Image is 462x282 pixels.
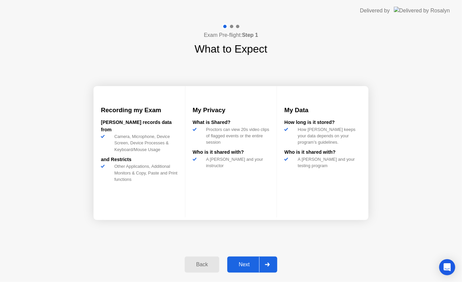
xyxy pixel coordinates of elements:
[204,126,270,146] div: Proctors can view 20s video clips of flagged events or the entire session
[112,163,178,183] div: Other Applications, Additional Monitors & Copy, Paste and Print functions
[187,262,217,268] div: Back
[295,156,361,169] div: A [PERSON_NAME] and your testing program
[193,119,270,126] div: What is Shared?
[284,105,361,115] h3: My Data
[101,119,178,133] div: [PERSON_NAME] records data from
[204,156,270,169] div: A [PERSON_NAME] and your instructor
[193,149,270,156] div: Who is it shared with?
[185,257,219,273] button: Back
[193,105,270,115] h3: My Privacy
[195,41,268,57] h1: What to Expect
[112,133,178,153] div: Camera, Microphone, Device Screen, Device Processes & Keyboard/Mouse Usage
[101,156,178,163] div: and Restricts
[284,149,361,156] div: Who is it shared with?
[360,7,390,15] div: Delivered by
[242,32,258,38] b: Step 1
[229,262,259,268] div: Next
[101,105,178,115] h3: Recording my Exam
[227,257,277,273] button: Next
[295,126,361,146] div: How [PERSON_NAME] keeps your data depends on your program’s guidelines.
[439,259,455,275] div: Open Intercom Messenger
[284,119,361,126] div: How long is it stored?
[394,7,450,14] img: Delivered by Rosalyn
[204,31,258,39] h4: Exam Pre-flight:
